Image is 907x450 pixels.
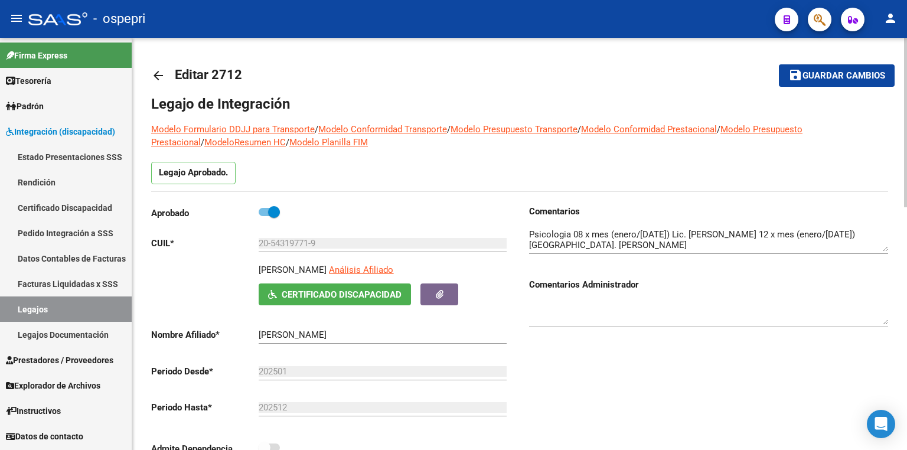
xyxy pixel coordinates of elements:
mat-icon: person [883,11,898,25]
span: Certificado Discapacidad [282,289,402,300]
span: Integración (discapacidad) [6,125,115,138]
p: Nombre Afiliado [151,328,259,341]
span: Guardar cambios [802,71,885,81]
p: Periodo Desde [151,365,259,378]
h3: Comentarios [529,205,888,218]
button: Guardar cambios [779,64,895,86]
mat-icon: save [788,68,802,82]
span: Tesorería [6,74,51,87]
span: Instructivos [6,405,61,418]
p: Aprobado [151,207,259,220]
span: Padrón [6,100,44,113]
a: Modelo Presupuesto Transporte [451,124,578,135]
a: Modelo Formulario DDJJ para Transporte [151,124,315,135]
mat-icon: menu [9,11,24,25]
h1: Legajo de Integración [151,94,888,113]
span: Explorador de Archivos [6,379,100,392]
h3: Comentarios Administrador [529,278,888,291]
div: Open Intercom Messenger [867,410,895,438]
a: Modelo Planilla FIM [289,137,368,148]
span: Editar 2712 [175,67,242,82]
span: - ospepri [93,6,145,32]
span: Datos de contacto [6,430,83,443]
p: CUIL [151,237,259,250]
button: Certificado Discapacidad [259,283,411,305]
p: Periodo Hasta [151,401,259,414]
mat-icon: arrow_back [151,69,165,83]
span: Firma Express [6,49,67,62]
span: Prestadores / Proveedores [6,354,113,367]
p: [PERSON_NAME] [259,263,327,276]
span: Análisis Afiliado [329,265,393,275]
a: Modelo Conformidad Transporte [318,124,447,135]
a: ModeloResumen HC [204,137,286,148]
p: Legajo Aprobado. [151,162,236,184]
a: Modelo Conformidad Prestacional [581,124,717,135]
